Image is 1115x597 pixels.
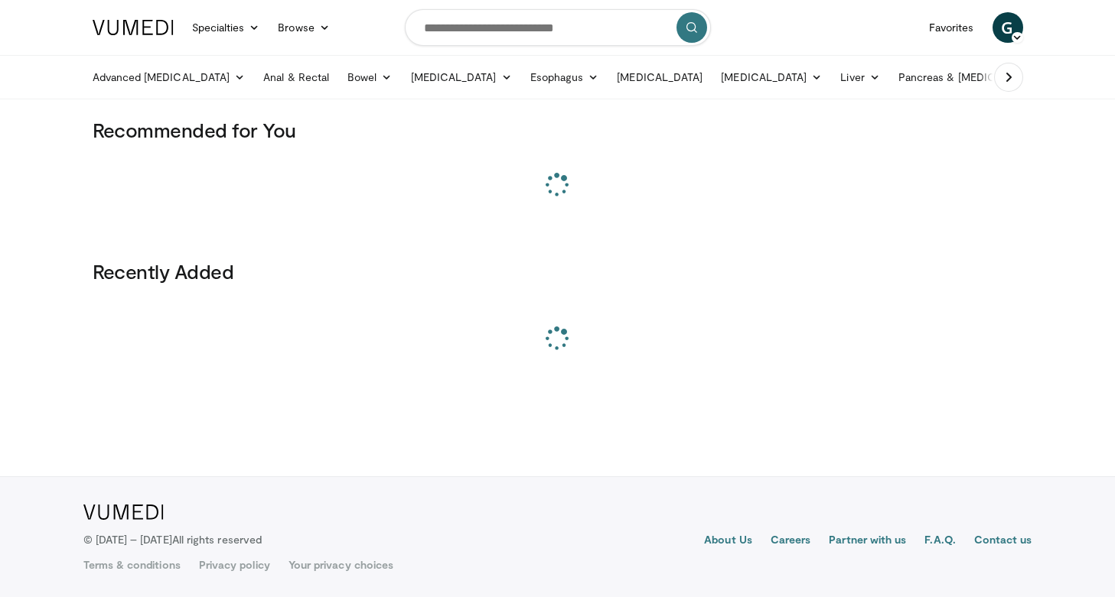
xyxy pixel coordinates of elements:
[83,557,181,573] a: Terms & conditions
[338,62,401,92] a: Bowel
[889,62,1068,92] a: Pancreas & [MEDICAL_DATA]
[83,532,262,547] p: © [DATE] – [DATE]
[199,557,270,573] a: Privacy policy
[608,62,712,92] a: [MEDICAL_DATA]
[829,532,906,550] a: Partner with us
[183,12,269,43] a: Specialties
[521,62,608,92] a: Esophagus
[254,62,338,92] a: Anal & Rectal
[405,9,711,46] input: Search topics, interventions
[993,12,1023,43] a: G
[93,259,1023,284] h3: Recently Added
[93,118,1023,142] h3: Recommended for You
[83,62,255,92] a: Advanced [MEDICAL_DATA]
[831,62,888,92] a: Liver
[924,532,955,550] a: F.A.Q.
[289,557,393,573] a: Your privacy choices
[712,62,831,92] a: [MEDICAL_DATA]
[771,532,811,550] a: Careers
[974,532,1032,550] a: Contact us
[93,20,174,35] img: VuMedi Logo
[402,62,521,92] a: [MEDICAL_DATA]
[920,12,983,43] a: Favorites
[83,505,164,520] img: VuMedi Logo
[172,533,262,546] span: All rights reserved
[269,12,339,43] a: Browse
[704,532,752,550] a: About Us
